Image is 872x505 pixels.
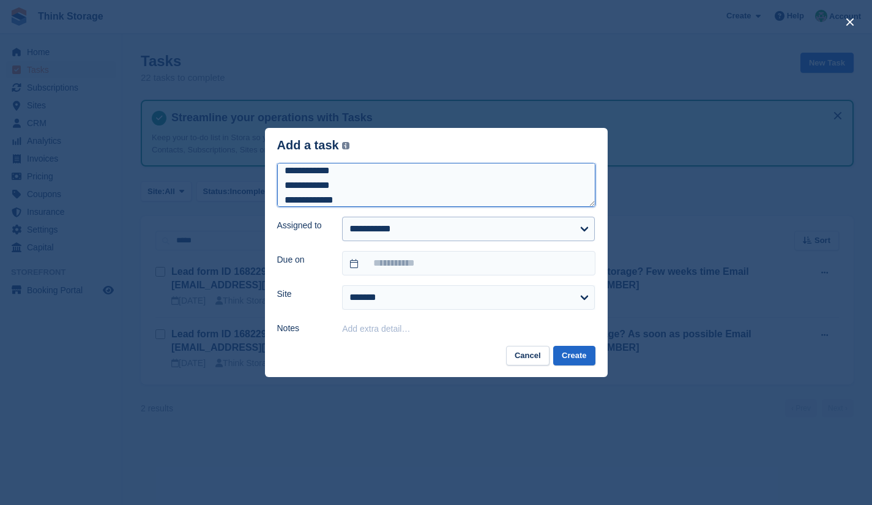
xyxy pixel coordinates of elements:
button: close [840,12,860,32]
button: Create [553,346,595,366]
label: Assigned to [277,219,328,232]
label: Site [277,288,328,301]
label: Due on [277,253,328,266]
label: Notes [277,322,328,335]
button: Add extra detail… [342,324,410,334]
button: Cancel [506,346,550,366]
img: icon-info-grey-7440780725fd019a000dd9b08b2336e03edf1995a4989e88bcd33f0948082b44.svg [342,142,349,149]
div: Add a task [277,138,350,152]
